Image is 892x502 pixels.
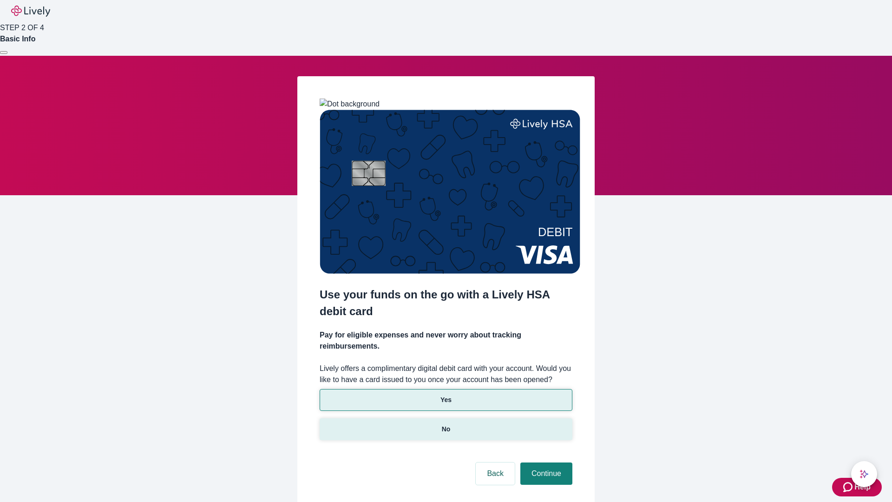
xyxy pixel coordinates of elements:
[320,418,572,440] button: No
[320,99,380,110] img: Dot background
[832,478,882,496] button: Zendesk support iconHelp
[320,330,572,352] h4: Pay for eligible expenses and never worry about tracking reimbursements.
[843,482,854,493] svg: Zendesk support icon
[320,286,572,320] h2: Use your funds on the go with a Lively HSA debit card
[320,389,572,411] button: Yes
[476,462,515,485] button: Back
[520,462,572,485] button: Continue
[854,482,871,493] span: Help
[11,6,50,17] img: Lively
[320,110,580,274] img: Debit card
[851,461,877,487] button: chat
[859,469,869,479] svg: Lively AI Assistant
[320,363,572,385] label: Lively offers a complimentary digital debit card with your account. Would you like to have a card...
[440,395,452,405] p: Yes
[442,424,451,434] p: No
